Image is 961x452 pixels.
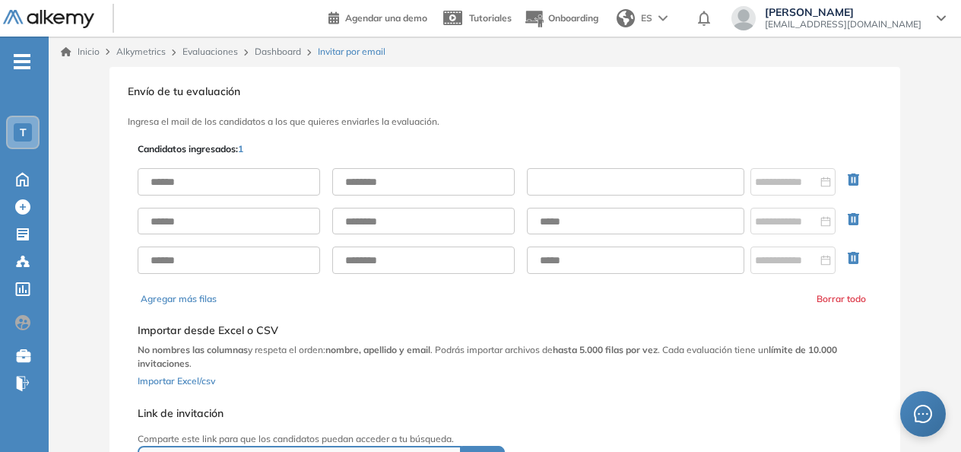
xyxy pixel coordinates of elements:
a: Inicio [61,45,100,59]
i: - [14,60,30,63]
b: límite de 10.000 invitaciones [138,344,837,369]
a: Dashboard [255,46,301,57]
p: Candidatos ingresados: [138,142,243,156]
span: [PERSON_NAME] [765,6,921,18]
span: Invitar por email [318,45,385,59]
a: Evaluaciones [182,46,238,57]
span: [EMAIL_ADDRESS][DOMAIN_NAME] [765,18,921,30]
h3: Envío de tu evaluación [128,85,882,98]
h5: Importar desde Excel o CSV [138,324,872,337]
span: Agendar una demo [345,12,427,24]
span: T [20,126,27,138]
h3: Ingresa el mail de los candidatos a los que quieres enviarles la evaluación. [128,116,882,127]
button: Onboarding [524,2,598,35]
b: nombre, apellido y email [325,344,430,355]
span: message [913,404,933,424]
span: ES [641,11,652,25]
span: Tutoriales [469,12,512,24]
button: Borrar todo [817,292,866,306]
img: world [617,9,635,27]
b: hasta 5.000 filas por vez [553,344,658,355]
button: Agregar más filas [141,292,217,306]
span: Alkymetrics [116,46,166,57]
button: Importar Excel/csv [138,371,215,389]
span: Importar Excel/csv [138,375,215,387]
span: Onboarding [548,12,598,24]
h5: Link de invitación [138,407,714,420]
p: y respeta el orden: . Podrás importar archivos de . Cada evaluación tiene un . [138,343,872,371]
b: No nombres las columnas [138,344,248,355]
img: arrow [658,15,668,21]
span: 1 [238,143,243,154]
img: Logo [3,10,94,29]
a: Agendar una demo [328,8,427,26]
p: Comparte este link para que los candidatos puedan acceder a tu búsqueda. [138,432,714,446]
